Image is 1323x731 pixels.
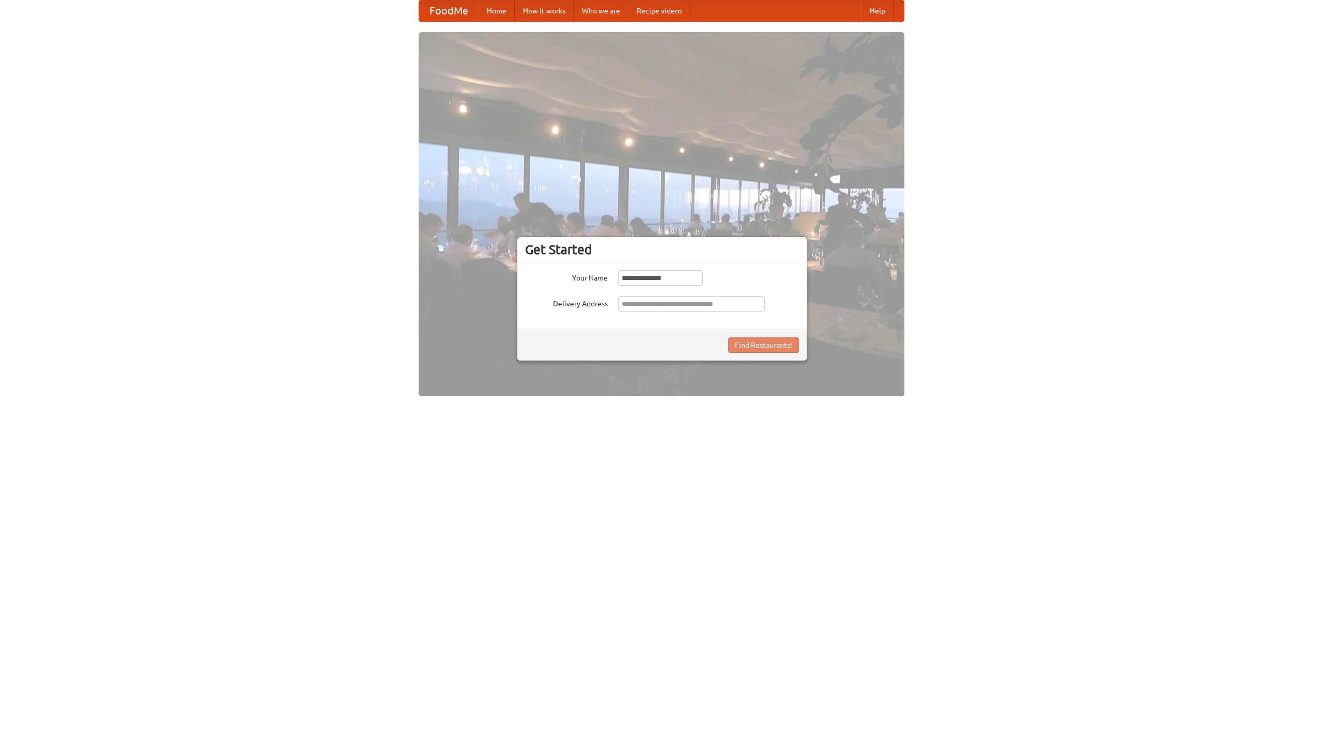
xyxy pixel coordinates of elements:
a: Recipe videos [628,1,690,21]
a: How it works [515,1,574,21]
a: FoodMe [419,1,479,21]
a: Who we are [574,1,628,21]
label: Delivery Address [525,296,608,309]
a: Help [862,1,894,21]
button: Find Restaurants! [728,337,799,353]
h3: Get Started [525,242,799,257]
a: Home [479,1,515,21]
label: Your Name [525,270,608,283]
